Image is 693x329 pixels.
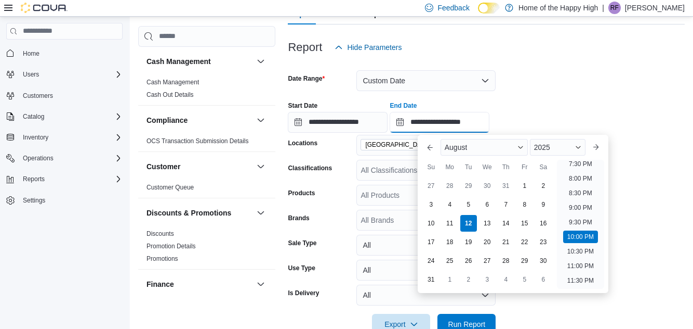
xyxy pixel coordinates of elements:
[478,3,500,14] input: Dark Mode
[479,178,496,194] div: day-30
[565,158,596,170] li: 7:30 PM
[2,130,127,145] button: Inventory
[479,252,496,269] div: day-27
[498,252,514,269] div: day-28
[255,160,267,173] button: Customer
[2,172,127,186] button: Reports
[565,216,596,229] li: 9:30 PM
[516,234,533,250] div: day-22
[23,154,54,162] span: Operations
[441,139,528,156] div: Button. Open the month selector. August is currently selected.
[565,201,596,214] li: 9:00 PM
[625,2,685,14] p: [PERSON_NAME]
[535,196,552,213] div: day-9
[146,279,252,289] button: Finance
[588,139,604,156] button: Next month
[460,159,477,175] div: Tu
[146,79,199,86] a: Cash Management
[479,215,496,232] div: day-13
[563,245,598,258] li: 10:30 PM
[146,56,252,67] button: Cash Management
[498,271,514,288] div: day-4
[255,114,267,126] button: Compliance
[460,234,477,250] div: day-19
[19,68,123,81] span: Users
[288,41,322,54] h3: Report
[19,110,123,123] span: Catalog
[146,243,196,250] a: Promotion Details
[146,208,252,218] button: Discounts & Promotions
[288,289,319,297] label: Is Delivery
[535,271,552,288] div: day-6
[146,161,252,172] button: Customer
[23,196,45,205] span: Settings
[437,3,469,13] span: Feedback
[422,139,438,156] button: Previous Month
[557,160,604,289] ul: Time
[460,215,477,232] div: day-12
[534,143,550,151] span: 2025
[19,47,123,60] span: Home
[23,92,53,100] span: Customers
[2,67,127,82] button: Users
[442,252,458,269] div: day-25
[288,112,388,133] input: Press the down key to open a popover containing a calendar.
[498,159,514,175] div: Th
[602,2,604,14] p: |
[146,161,180,172] h3: Customer
[146,184,194,191] a: Customer Queue
[498,196,514,213] div: day-7
[288,74,325,83] label: Date Range
[479,196,496,213] div: day-6
[460,196,477,213] div: day-5
[255,55,267,68] button: Cash Management
[442,178,458,194] div: day-28
[563,274,598,287] li: 11:30 PM
[361,139,459,150] span: Winnipeg - The Shed District - Fire & Flower
[23,133,48,142] span: Inventory
[516,215,533,232] div: day-15
[365,140,446,150] span: [GEOGRAPHIC_DATA] - The Shed District - Fire & Flower
[516,159,533,175] div: Fr
[288,102,317,110] label: Start Date
[530,139,585,156] div: Button. Open the year selector. 2025 is currently selected.
[146,279,174,289] h3: Finance
[498,178,514,194] div: day-31
[498,215,514,232] div: day-14
[288,214,309,222] label: Brands
[146,115,252,125] button: Compliance
[21,3,68,13] img: Cova
[146,91,194,98] a: Cash Out Details
[6,42,123,235] nav: Complex example
[146,115,188,125] h3: Compliance
[288,264,315,272] label: Use Type
[423,159,439,175] div: Su
[535,252,552,269] div: day-30
[19,47,44,60] a: Home
[288,239,316,247] label: Sale Type
[442,215,458,232] div: day-11
[516,178,533,194] div: day-1
[146,56,211,67] h3: Cash Management
[347,42,402,53] span: Hide Parameters
[19,152,58,164] button: Operations
[288,139,317,147] label: Locations
[445,143,468,151] span: August
[19,68,43,81] button: Users
[19,131,123,144] span: Inventory
[138,181,275,198] div: Customer
[19,173,123,185] span: Reports
[516,271,533,288] div: day-5
[356,70,496,91] button: Custom Date
[330,37,406,58] button: Hide Parameters
[146,230,174,238] span: Discounts
[563,231,598,243] li: 10:00 PM
[390,102,417,110] label: End Date
[356,260,496,281] button: All
[146,208,231,218] h3: Discounts & Promotions
[460,271,477,288] div: day-2
[563,260,598,272] li: 11:00 PM
[565,172,596,185] li: 8:00 PM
